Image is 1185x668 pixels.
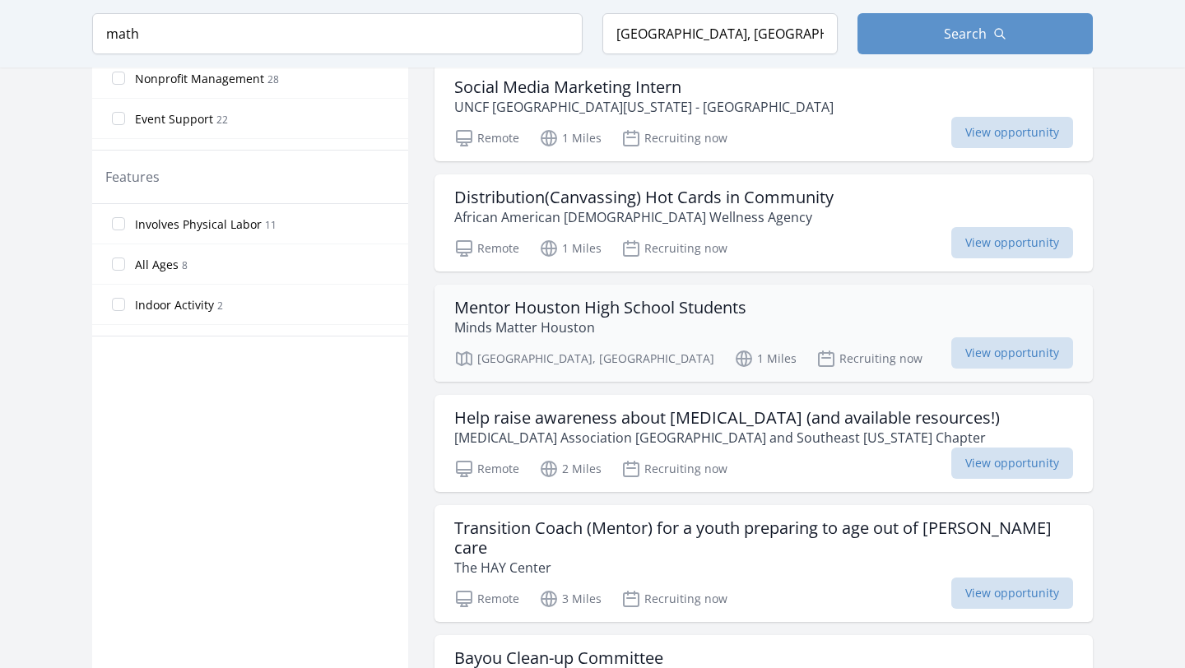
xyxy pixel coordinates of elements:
[265,218,276,232] span: 11
[539,239,602,258] p: 1 Miles
[267,72,279,86] span: 28
[434,174,1093,271] a: Distribution(Canvassing) Hot Cards in Community African American [DEMOGRAPHIC_DATA] Wellness Agen...
[454,518,1073,558] h3: Transition Coach (Mentor) for a youth preparing to age out of [PERSON_NAME] care
[454,128,519,148] p: Remote
[454,77,834,97] h3: Social Media Marketing Intern
[602,13,838,54] input: Location
[434,285,1093,382] a: Mentor Houston High School Students Minds Matter Houston [GEOGRAPHIC_DATA], [GEOGRAPHIC_DATA] 1 M...
[434,64,1093,161] a: Social Media Marketing Intern UNCF [GEOGRAPHIC_DATA][US_STATE] - [GEOGRAPHIC_DATA] Remote 1 Miles...
[434,395,1093,492] a: Help raise awareness about [MEDICAL_DATA] (and available resources!) [MEDICAL_DATA] Association [...
[539,459,602,479] p: 2 Miles
[135,111,213,128] span: Event Support
[951,117,1073,148] span: View opportunity
[857,13,1093,54] button: Search
[454,97,834,117] p: UNCF [GEOGRAPHIC_DATA][US_STATE] - [GEOGRAPHIC_DATA]
[112,72,125,85] input: Nonprofit Management 28
[944,24,987,44] span: Search
[454,428,1000,448] p: [MEDICAL_DATA] Association [GEOGRAPHIC_DATA] and Southeast [US_STATE] Chapter
[539,589,602,609] p: 3 Miles
[454,207,834,227] p: African American [DEMOGRAPHIC_DATA] Wellness Agency
[454,589,519,609] p: Remote
[454,188,834,207] h3: Distribution(Canvassing) Hot Cards in Community
[951,448,1073,479] span: View opportunity
[135,216,262,233] span: Involves Physical Labor
[621,459,727,479] p: Recruiting now
[112,217,125,230] input: Involves Physical Labor 11
[454,349,714,369] p: [GEOGRAPHIC_DATA], [GEOGRAPHIC_DATA]
[454,459,519,479] p: Remote
[454,298,746,318] h3: Mentor Houston High School Students
[112,112,125,125] input: Event Support 22
[951,227,1073,258] span: View opportunity
[951,578,1073,609] span: View opportunity
[454,558,1073,578] p: The HAY Center
[454,408,1000,428] h3: Help raise awareness about [MEDICAL_DATA] (and available resources!)
[112,298,125,311] input: Indoor Activity 2
[92,13,583,54] input: Keyword
[434,505,1093,622] a: Transition Coach (Mentor) for a youth preparing to age out of [PERSON_NAME] care The HAY Center R...
[135,297,214,313] span: Indoor Activity
[135,71,264,87] span: Nonprofit Management
[734,349,797,369] p: 1 Miles
[621,589,727,609] p: Recruiting now
[454,239,519,258] p: Remote
[105,167,160,187] legend: Features
[217,299,223,313] span: 2
[539,128,602,148] p: 1 Miles
[216,113,228,127] span: 22
[112,257,125,271] input: All Ages 8
[135,257,179,273] span: All Ages
[454,318,746,337] p: Minds Matter Houston
[621,128,727,148] p: Recruiting now
[951,337,1073,369] span: View opportunity
[621,239,727,258] p: Recruiting now
[816,349,922,369] p: Recruiting now
[182,258,188,272] span: 8
[454,648,663,668] h3: Bayou Clean-up Committee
